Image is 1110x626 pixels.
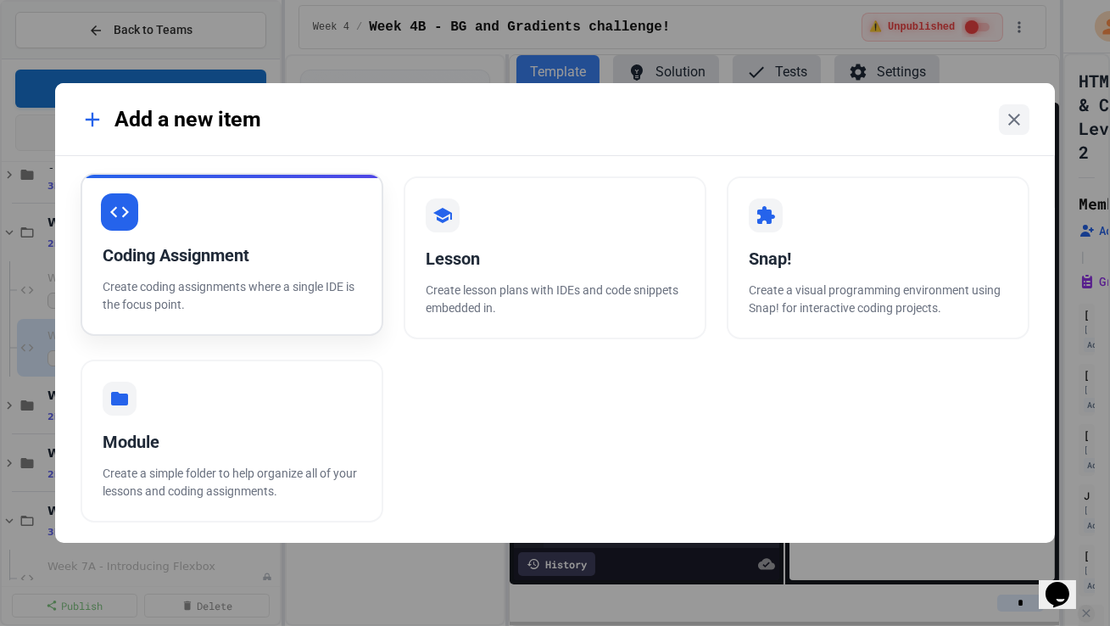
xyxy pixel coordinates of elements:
[103,429,361,455] div: Module
[81,103,261,136] div: Add a new item
[1039,558,1093,609] iframe: chat widget
[103,278,361,314] p: Create coding assignments where a single IDE is the focus point.
[103,465,361,500] p: Create a simple folder to help organize all of your lessons and coding assignments.
[103,243,361,268] div: Coding Assignment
